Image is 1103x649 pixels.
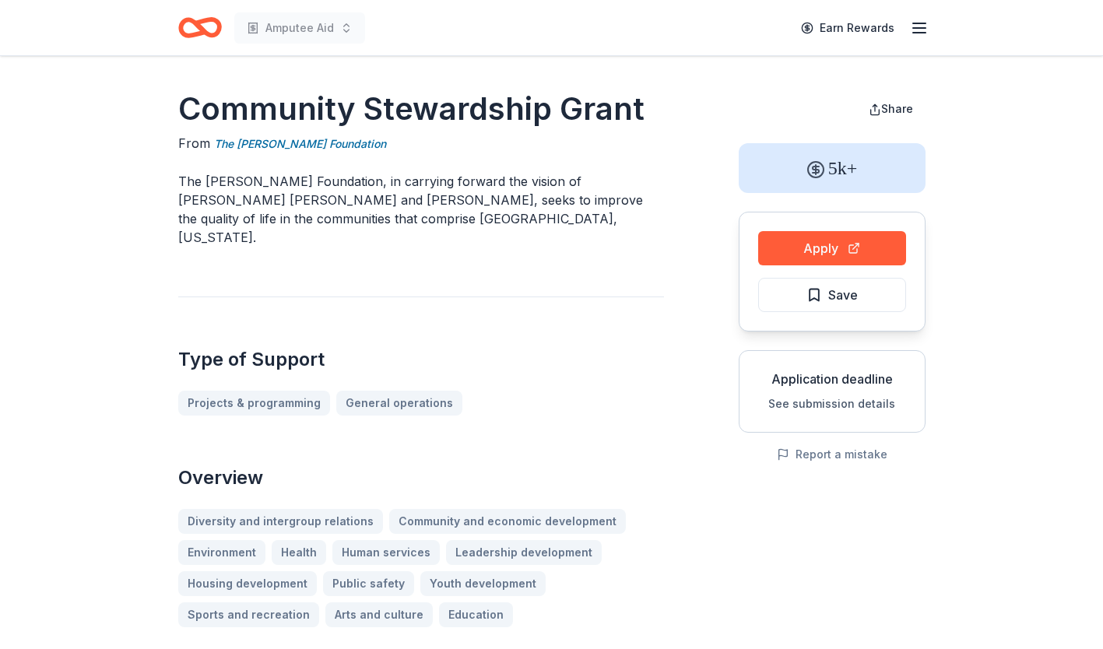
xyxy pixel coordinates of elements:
[881,102,913,115] span: Share
[234,12,365,44] button: Amputee Aid
[178,465,664,490] h2: Overview
[178,87,664,131] h1: Community Stewardship Grant
[828,285,858,305] span: Save
[336,391,462,416] a: General operations
[214,135,386,153] a: The [PERSON_NAME] Foundation
[792,14,904,42] a: Earn Rewards
[777,445,887,464] button: Report a mistake
[178,134,664,153] div: From
[265,19,334,37] span: Amputee Aid
[178,9,222,46] a: Home
[178,347,664,372] h2: Type of Support
[178,172,664,247] p: The [PERSON_NAME] Foundation, in carrying forward the vision of [PERSON_NAME] [PERSON_NAME] and [...
[752,370,912,388] div: Application deadline
[739,143,926,193] div: 5k+
[758,278,906,312] button: Save
[768,395,895,413] button: See submission details
[758,231,906,265] button: Apply
[178,391,330,416] a: Projects & programming
[856,93,926,125] button: Share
